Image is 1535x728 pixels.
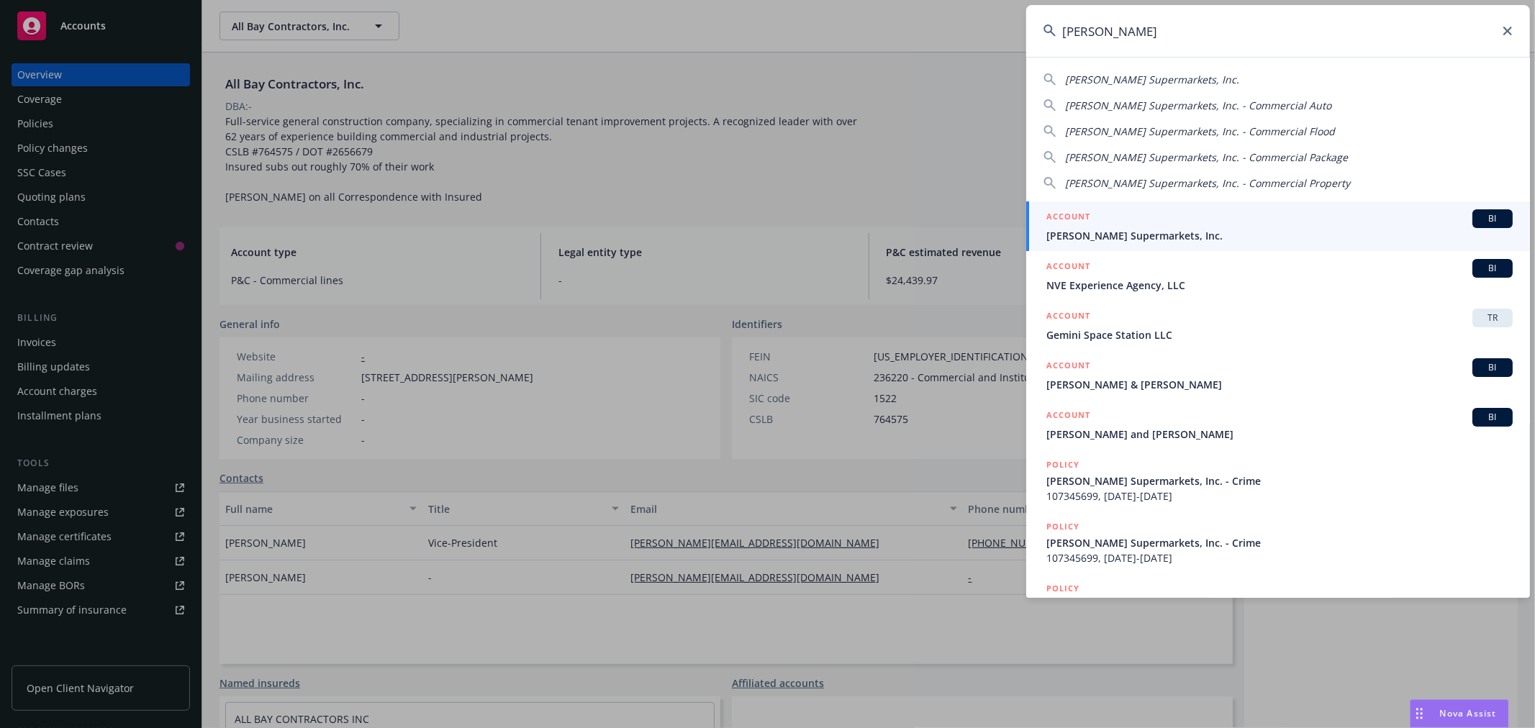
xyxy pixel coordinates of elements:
a: POLICY[PERSON_NAME] Supermarkets, Inc. - Commercial Auto [1026,573,1530,635]
span: BI [1478,361,1507,374]
h5: ACCOUNT [1046,209,1090,227]
span: BI [1478,411,1507,424]
span: [PERSON_NAME] Supermarkets, Inc. - Commercial Package [1065,150,1348,164]
h5: ACCOUNT [1046,259,1090,276]
input: Search... [1026,5,1530,57]
span: [PERSON_NAME] Supermarkets, Inc. - Crime [1046,473,1513,488]
span: [PERSON_NAME] Supermarkets, Inc. [1065,73,1239,86]
a: ACCOUNTBINVE Experience Agency, LLC [1026,251,1530,301]
div: Drag to move [1411,700,1428,727]
span: [PERSON_NAME] & [PERSON_NAME] [1046,377,1513,392]
h5: ACCOUNT [1046,408,1090,425]
span: [PERSON_NAME] Supermarkets, Inc. [1046,228,1513,243]
h5: POLICY [1046,581,1079,596]
span: NVE Experience Agency, LLC [1046,278,1513,293]
a: ACCOUNTBI[PERSON_NAME] and [PERSON_NAME] [1026,400,1530,450]
h5: ACCOUNT [1046,358,1090,376]
span: Gemini Space Station LLC [1046,327,1513,342]
span: BI [1478,262,1507,275]
a: ACCOUNTTRGemini Space Station LLC [1026,301,1530,350]
span: [PERSON_NAME] Supermarkets, Inc. - Commercial Flood [1065,124,1335,138]
span: [PERSON_NAME] Supermarkets, Inc. - Crime [1046,535,1513,550]
span: 107345699, [DATE]-[DATE] [1046,488,1513,504]
a: POLICY[PERSON_NAME] Supermarkets, Inc. - Crime107345699, [DATE]-[DATE] [1026,511,1530,573]
span: [PERSON_NAME] Supermarkets, Inc. - Commercial Auto [1046,597,1513,612]
h5: ACCOUNT [1046,309,1090,326]
h5: POLICY [1046,458,1079,472]
a: POLICY[PERSON_NAME] Supermarkets, Inc. - Crime107345699, [DATE]-[DATE] [1026,450,1530,511]
h5: POLICY [1046,519,1079,534]
span: 107345699, [DATE]-[DATE] [1046,550,1513,565]
span: [PERSON_NAME] Supermarkets, Inc. - Commercial Auto [1065,99,1331,112]
a: ACCOUNTBI[PERSON_NAME] Supermarkets, Inc. [1026,201,1530,251]
span: TR [1478,311,1507,324]
span: BI [1478,212,1507,225]
a: ACCOUNTBI[PERSON_NAME] & [PERSON_NAME] [1026,350,1530,400]
span: Nova Assist [1440,707,1497,719]
button: Nova Assist [1410,699,1509,728]
span: [PERSON_NAME] Supermarkets, Inc. - Commercial Property [1065,176,1350,190]
span: [PERSON_NAME] and [PERSON_NAME] [1046,427,1513,442]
